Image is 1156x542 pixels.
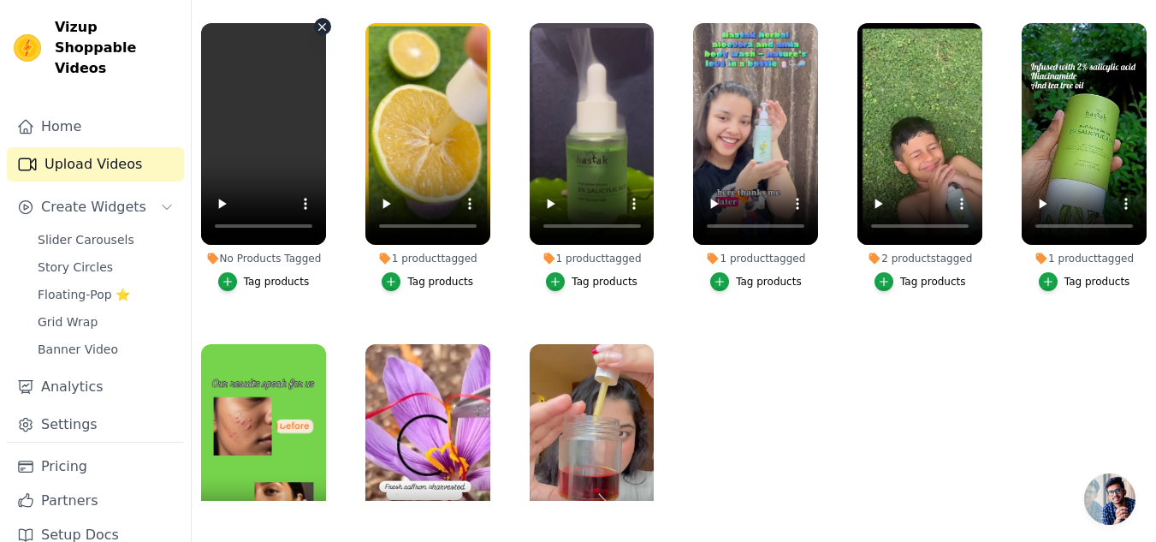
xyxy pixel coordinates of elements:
[314,18,331,35] button: Video Delete
[382,272,473,291] button: Tag products
[38,341,118,358] span: Banner Video
[27,255,184,279] a: Story Circles
[38,231,134,248] span: Slider Carousels
[201,252,326,265] div: No Products Tagged
[7,370,184,404] a: Analytics
[874,272,966,291] button: Tag products
[1064,275,1130,289] div: Tag products
[530,252,655,265] div: 1 product tagged
[38,259,113,276] span: Story Circles
[1022,252,1147,265] div: 1 product tagged
[7,110,184,144] a: Home
[27,337,184,361] a: Banner Video
[27,228,184,252] a: Slider Carousels
[55,17,177,79] span: Vizup Shoppable Videos
[218,272,310,291] button: Tag products
[1084,474,1135,525] div: Open chat
[27,283,184,307] a: Floating-Pop ⭐
[38,286,130,303] span: Floating-Pop ⭐
[244,275,310,289] div: Tag products
[7,190,184,224] button: Create Widgets
[857,252,982,265] div: 2 products tagged
[14,34,41,62] img: Vizup
[7,147,184,182] a: Upload Videos
[900,275,966,289] div: Tag products
[27,310,184,334] a: Grid Wrap
[365,252,490,265] div: 1 product tagged
[736,275,802,289] div: Tag products
[7,408,184,442] a: Settings
[710,272,802,291] button: Tag products
[572,275,637,289] div: Tag products
[546,272,637,291] button: Tag products
[1039,272,1130,291] button: Tag products
[41,197,146,217] span: Create Widgets
[693,252,818,265] div: 1 product tagged
[407,275,473,289] div: Tag products
[7,484,184,518] a: Partners
[38,313,98,331] span: Grid Wrap
[7,450,184,484] a: Pricing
